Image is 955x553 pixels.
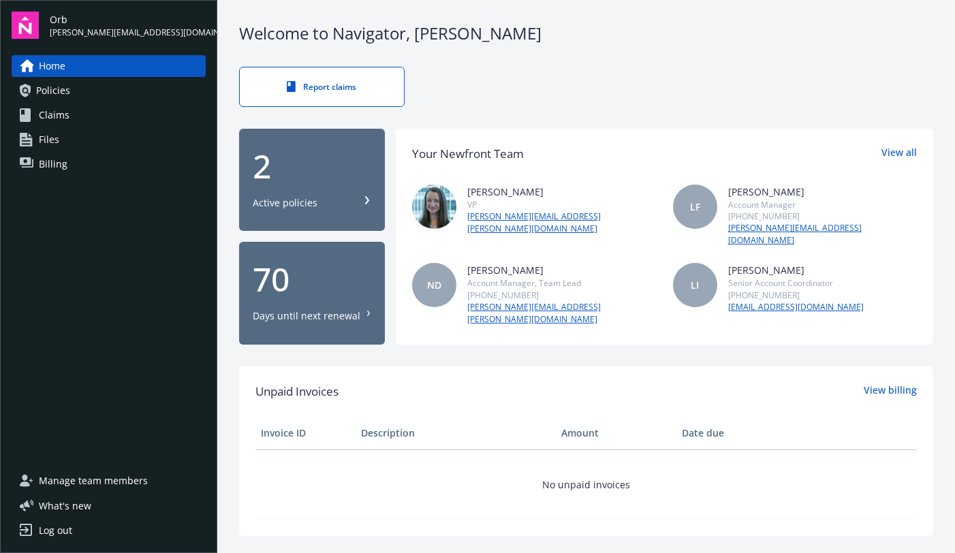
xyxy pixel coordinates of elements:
[467,289,657,301] div: [PHONE_NUMBER]
[881,145,917,163] a: View all
[691,278,699,292] span: LI
[690,200,700,214] span: LF
[239,129,385,232] button: 2Active policies
[467,277,657,289] div: Account Manager, Team Lead
[39,55,65,77] span: Home
[427,278,441,292] span: ND
[253,196,317,210] div: Active policies
[728,199,918,210] div: Account Manager
[255,383,339,400] span: Unpaid Invoices
[728,210,918,222] div: [PHONE_NUMBER]
[253,150,371,183] div: 2
[253,309,360,323] div: Days until next renewal
[12,12,39,39] img: navigator-logo.svg
[728,222,918,247] a: [PERSON_NAME][EMAIL_ADDRESS][DOMAIN_NAME]
[12,470,206,492] a: Manage team members
[39,499,91,513] span: What ' s new
[356,417,556,449] th: Description
[12,129,206,151] a: Files
[412,185,456,229] img: photo
[39,104,69,126] span: Claims
[39,470,148,492] span: Manage team members
[467,263,657,277] div: [PERSON_NAME]
[676,417,777,449] th: Date due
[267,81,377,93] div: Report claims
[12,153,206,175] a: Billing
[467,210,657,235] a: [PERSON_NAME][EMAIL_ADDRESS][PERSON_NAME][DOMAIN_NAME]
[864,383,917,400] a: View billing
[12,104,206,126] a: Claims
[728,185,918,199] div: [PERSON_NAME]
[239,67,405,107] a: Report claims
[728,289,864,301] div: [PHONE_NUMBER]
[50,12,206,39] button: Orb[PERSON_NAME][EMAIL_ADDRESS][DOMAIN_NAME]
[467,185,657,199] div: [PERSON_NAME]
[36,80,70,101] span: Policies
[728,277,864,289] div: Senior Account Coordinator
[728,263,864,277] div: [PERSON_NAME]
[239,242,385,345] button: 70Days until next renewal
[467,301,657,326] a: [PERSON_NAME][EMAIL_ADDRESS][PERSON_NAME][DOMAIN_NAME]
[50,12,206,27] span: Orb
[412,145,524,163] div: Your Newfront Team
[255,417,356,449] th: Invoice ID
[728,301,864,313] a: [EMAIL_ADDRESS][DOMAIN_NAME]
[12,80,206,101] a: Policies
[12,499,113,513] button: What's new
[467,199,657,210] div: VP
[39,129,59,151] span: Files
[253,263,371,296] div: 70
[39,520,72,541] div: Log out
[50,27,206,39] span: [PERSON_NAME][EMAIL_ADDRESS][DOMAIN_NAME]
[239,22,933,45] div: Welcome to Navigator , [PERSON_NAME]
[556,417,676,449] th: Amount
[12,55,206,77] a: Home
[39,153,67,175] span: Billing
[255,449,917,519] td: No unpaid invoices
